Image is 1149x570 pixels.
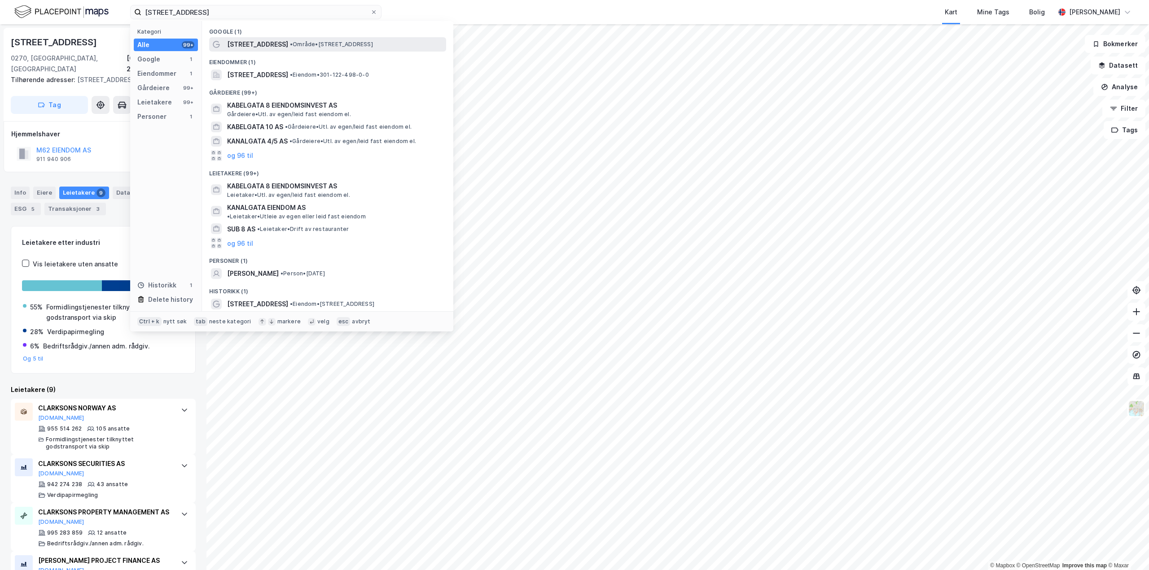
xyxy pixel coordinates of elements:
[11,129,195,139] div: Hjemmelshaver
[281,270,283,277] span: •
[97,529,127,536] div: 12 ansatte
[47,481,82,488] div: 942 274 238
[22,237,184,248] div: Leietakere etter industri
[227,202,306,213] span: KANALGATA EIENDOM AS
[30,341,39,352] div: 6%
[1104,527,1149,570] iframe: Chat Widget
[1102,100,1145,117] button: Filter
[1069,7,1120,17] div: [PERSON_NAME]
[43,341,150,352] div: Bedriftsrådgiv./annen adm. rådgiv.
[227,39,288,50] span: [STREET_ADDRESS]
[209,318,251,325] div: neste kategori
[47,492,98,499] div: Verdipapirmegling
[137,39,149,50] div: Alle
[285,123,288,130] span: •
[277,318,301,325] div: markere
[289,138,292,144] span: •
[11,96,88,114] button: Tag
[59,187,109,199] div: Leietakere
[257,226,349,233] span: Leietaker • Drift av restauranter
[290,41,373,48] span: Område • [STREET_ADDRESS]
[137,54,160,65] div: Google
[28,205,37,213] div: 5
[285,123,412,131] span: Gårdeiere • Utl. av egen/leid fast eiendom el.
[141,5,370,19] input: Søk på adresse, matrikkel, gårdeiere, leietakere eller personer
[227,136,288,147] span: KANALGATA 4/5 AS
[1128,400,1145,417] img: Z
[182,84,194,91] div: 99+
[137,68,176,79] div: Eiendommer
[137,97,172,108] div: Leietakere
[46,436,172,450] div: Formidlingstjenester tilknyttet godstransport via skip
[137,280,176,291] div: Historikk
[33,187,56,199] div: Eiere
[202,52,453,68] div: Eiendommer (1)
[137,111,167,122] div: Personer
[289,138,416,145] span: Gårdeiere • Utl. av egen/leid fast eiendom el.
[11,53,127,74] div: 0270, [GEOGRAPHIC_DATA], [GEOGRAPHIC_DATA]
[11,187,30,199] div: Info
[1017,562,1060,569] a: OpenStreetMap
[96,481,128,488] div: 43 ansatte
[96,188,105,197] div: 9
[1091,57,1145,74] button: Datasett
[337,317,351,326] div: esc
[47,529,83,536] div: 995 283 859
[194,317,207,326] div: tab
[227,213,230,220] span: •
[44,203,106,215] div: Transaksjoner
[227,224,255,235] span: SUB 8 AS
[1104,527,1149,570] div: Kontrollprogram for chat
[352,318,370,325] div: avbryt
[11,35,99,49] div: [STREET_ADDRESS]
[11,384,196,395] div: Leietakere (9)
[990,562,1015,569] a: Mapbox
[38,507,172,518] div: CLARKSONS PROPERTY MANAGEMENT AS
[202,250,453,266] div: Personer (1)
[1062,562,1107,569] a: Improve this map
[38,414,84,422] button: [DOMAIN_NAME]
[47,326,104,337] div: Verdipapirmegling
[1085,35,1145,53] button: Bokmerker
[290,300,374,308] span: Eiendom • [STREET_ADDRESS]
[38,555,172,566] div: [PERSON_NAME] PROJECT FINANCE AS
[137,83,170,93] div: Gårdeiere
[38,458,172,469] div: CLARKSONS SECURITIES AS
[227,70,288,80] span: [STREET_ADDRESS]
[290,41,293,48] span: •
[290,71,293,78] span: •
[14,4,109,20] img: logo.f888ab2527a4732fd821a326f86c7f29.svg
[36,156,71,163] div: 911 940 906
[47,540,144,547] div: Bedriftsrådgiv./annen adm. rådgiv.
[187,113,194,120] div: 1
[1104,121,1145,139] button: Tags
[137,317,162,326] div: Ctrl + k
[127,53,196,74] div: [GEOGRAPHIC_DATA], 210/59
[317,318,329,325] div: velg
[46,302,184,323] div: Formidlingstjenester tilknyttet godstransport via skip
[96,425,130,432] div: 105 ansatte
[227,213,366,220] span: Leietaker • Utleie av egen eller leid fast eiendom
[977,7,1009,17] div: Mine Tags
[11,203,41,215] div: ESG
[281,270,325,277] span: Person • [DATE]
[290,300,293,307] span: •
[137,28,198,35] div: Kategori
[187,56,194,63] div: 1
[227,111,351,118] span: Gårdeiere • Utl. av egen/leid fast eiendom el.
[202,281,453,297] div: Historikk (1)
[290,71,369,78] span: Eiendom • 301-122-498-0-0
[38,403,172,413] div: CLARKSONS NORWAY AS
[23,355,44,362] button: Og 5 til
[187,282,194,289] div: 1
[187,70,194,77] div: 1
[182,41,194,48] div: 99+
[93,205,102,213] div: 3
[38,518,84,526] button: [DOMAIN_NAME]
[1029,7,1045,17] div: Bolig
[227,181,443,191] span: KABELGATA 8 EIENDOMSINVEST AS
[227,122,283,132] span: KABELGATA 10 AS
[163,318,187,325] div: nytt søk
[257,226,260,232] span: •
[227,100,443,111] span: KABELGATA 8 EIENDOMSINVEST AS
